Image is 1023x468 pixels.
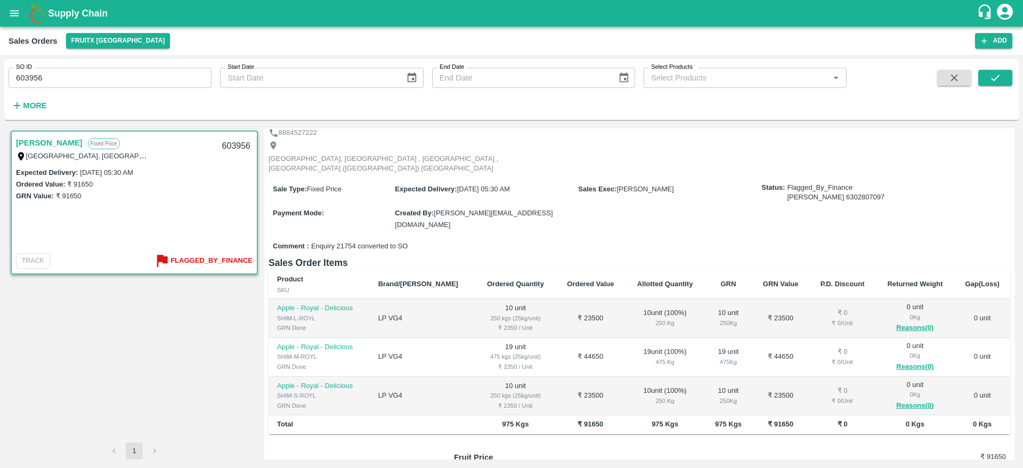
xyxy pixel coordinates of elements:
[80,168,133,176] label: [DATE] 05:30 AM
[995,2,1014,25] div: account of current user
[402,68,422,88] button: Choose date
[884,302,946,334] div: 0 unit
[104,442,165,459] nav: pagination navigation
[277,275,303,283] b: Product
[66,33,170,49] button: Select DC
[16,63,32,71] label: SO ID
[395,209,434,217] label: Created By :
[26,151,483,160] label: [GEOGRAPHIC_DATA], [GEOGRAPHIC_DATA] , [GEOGRAPHIC_DATA] , [GEOGRAPHIC_DATA] ([GEOGRAPHIC_DATA]) ...
[220,68,397,88] input: Start Date
[502,420,529,428] b: 975 Kgs
[578,185,616,193] label: Sales Exec :
[475,377,556,416] td: 10 unit
[887,280,943,288] b: Returned Weight
[277,323,361,333] div: GRN Done
[954,338,1010,377] td: 0 unit
[818,318,867,328] div: ₹ 0 / Unit
[277,285,361,295] div: SKU
[884,341,946,373] div: 0 unit
[277,342,361,352] p: Apple - Royal - Delicious
[652,420,678,428] b: 975 Kgs
[277,420,293,428] b: Total
[16,168,78,176] label: Expected Delivery :
[487,280,544,288] b: Ordered Quantity
[273,209,324,217] label: Payment Mode :
[906,420,924,428] b: 0 Kgs
[126,442,143,459] button: page 1
[216,134,257,159] div: 603956
[475,338,556,377] td: 19 unit
[56,192,82,200] label: ₹ 91650
[914,451,1006,462] h6: ₹ 91650
[647,71,826,85] input: Select Products
[279,128,317,138] p: 8884527222
[88,138,120,149] p: Fixed Price
[965,280,999,288] b: Gap(Loss)
[440,63,464,71] label: End Date
[713,308,743,328] div: 10 unit
[838,420,848,428] b: ₹ 0
[23,101,47,110] strong: More
[818,347,867,357] div: ₹ 0
[378,280,458,288] b: Brand/[PERSON_NAME]
[484,401,547,410] div: ₹ 2350 / Unit
[634,357,696,367] div: 475 Kg
[975,33,1012,49] button: Add
[484,313,547,323] div: 250 kgs (25kg/unit)
[9,96,50,115] button: More
[761,183,785,193] label: Status:
[277,303,361,313] p: Apple - Royal - Delicious
[484,352,547,361] div: 475 kgs (25kg/unit)
[269,255,1010,270] h6: Sales Order Items
[432,68,610,88] input: End Date
[884,390,946,399] div: 0 Kg
[715,420,742,428] b: 975 Kgs
[454,451,592,463] p: Fruit Price
[787,192,884,203] div: [PERSON_NAME] 6302807097
[884,400,946,412] button: Reasons(0)
[395,209,553,229] span: [PERSON_NAME][EMAIL_ADDRESS][DOMAIN_NAME]
[634,386,696,406] div: 10 unit ( 100 %)
[484,391,547,400] div: 250 kgs (25kg/unit)
[370,338,475,377] td: LP VG4
[170,255,253,267] b: Flagged_By_Finance
[763,280,798,288] b: GRN Value
[2,1,27,26] button: open drawer
[752,377,809,416] td: ₹ 23500
[637,280,693,288] b: Allotted Quantity
[884,322,946,334] button: Reasons(0)
[634,396,696,406] div: 250 Kg
[713,357,743,367] div: 475 Kg
[16,180,65,188] label: Ordered Value:
[954,377,1010,416] td: 0 unit
[752,299,809,338] td: ₹ 23500
[884,312,946,322] div: 0 Kg
[484,362,547,372] div: ₹ 2350 / Unit
[973,420,992,428] b: 0 Kgs
[556,338,626,377] td: ₹ 44650
[475,299,556,338] td: 10 unit
[821,280,865,288] b: P.D. Discount
[556,299,626,338] td: ₹ 23500
[977,4,995,23] div: customer-support
[277,391,361,400] div: SHIM-S-ROYL
[27,3,48,24] img: logo
[457,185,510,193] span: [DATE] 05:30 AM
[884,380,946,412] div: 0 unit
[818,357,867,367] div: ₹ 0 / Unit
[395,185,457,193] label: Expected Delivery :
[269,154,508,174] p: [GEOGRAPHIC_DATA], [GEOGRAPHIC_DATA] , [GEOGRAPHIC_DATA] , [GEOGRAPHIC_DATA] ([GEOGRAPHIC_DATA]) ...
[273,185,307,193] label: Sale Type :
[153,252,253,270] button: Flagged_By_Finance
[311,241,408,252] span: Enquiry 21754 converted to SO
[567,280,614,288] b: Ordered Value
[768,420,793,428] b: ₹ 91650
[484,323,547,333] div: ₹ 2350 / Unit
[651,63,693,71] label: Select Products
[713,386,743,406] div: 10 unit
[16,136,83,150] a: [PERSON_NAME]
[634,318,696,328] div: 250 Kg
[273,241,309,252] label: Comment :
[954,299,1010,338] td: 0 unit
[277,313,361,323] div: SHIM-L-ROYL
